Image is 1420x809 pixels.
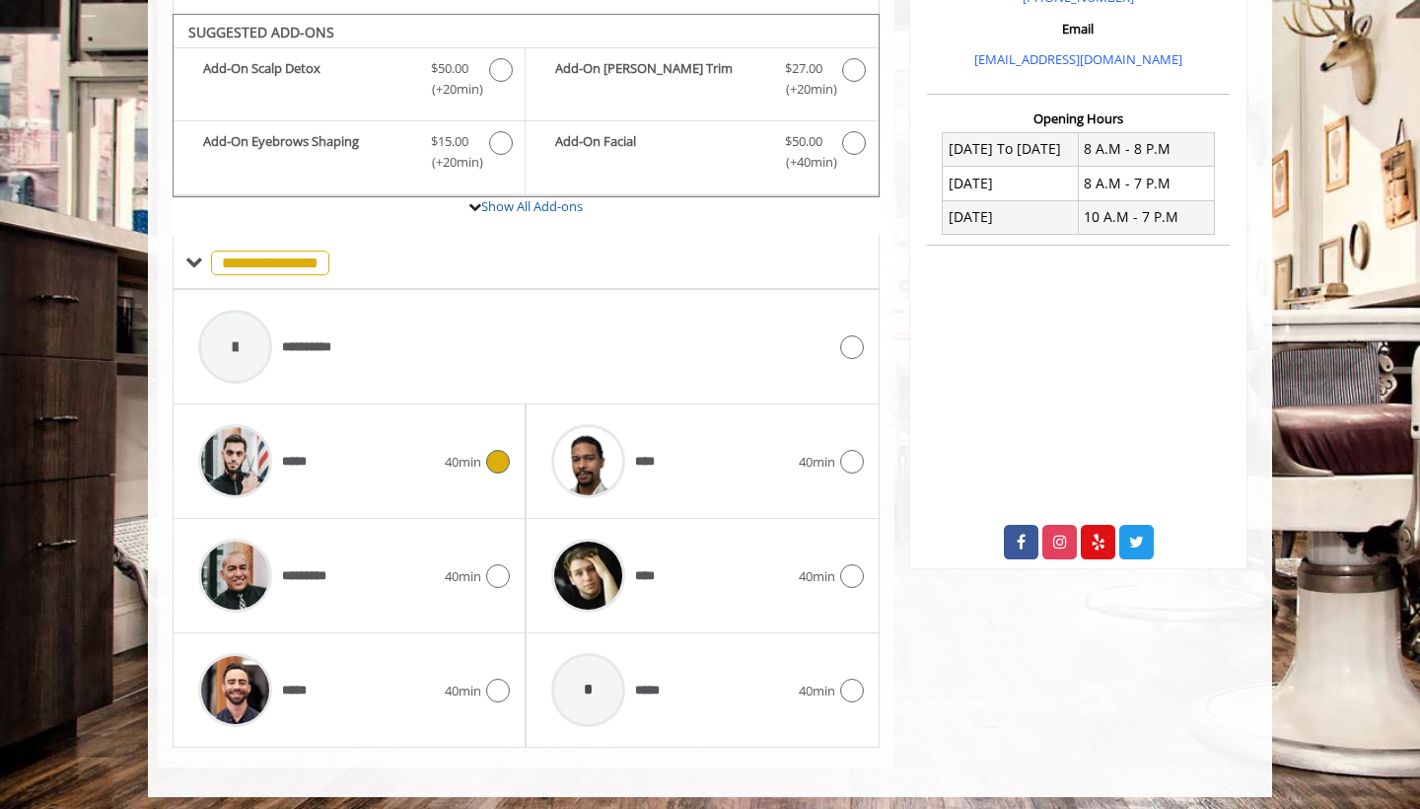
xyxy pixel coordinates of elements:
b: Add-On [PERSON_NAME] Trim [555,58,764,100]
label: Add-On Facial [535,131,868,178]
span: (+40min ) [774,152,832,173]
span: (+20min ) [774,79,832,100]
h3: Opening Hours [927,111,1230,125]
label: Add-On Eyebrows Shaping [183,131,515,178]
span: 40min [445,681,481,701]
a: [EMAIL_ADDRESS][DOMAIN_NAME] [974,50,1182,68]
span: (+20min ) [421,79,479,100]
td: 10 A.M - 7 P.M [1078,200,1214,234]
span: 40min [799,566,835,587]
a: Show All Add-ons [481,197,583,215]
span: 40min [445,566,481,587]
span: $27.00 [785,58,822,79]
b: Add-On Eyebrows Shaping [203,131,411,173]
td: [DATE] To [DATE] [943,132,1079,166]
td: 8 A.M - 7 P.M [1078,167,1214,200]
label: Add-On Scalp Detox [183,58,515,105]
b: Add-On Scalp Detox [203,58,411,100]
b: Add-On Facial [555,131,764,173]
td: [DATE] [943,167,1079,200]
b: SUGGESTED ADD-ONS [188,23,334,41]
span: $15.00 [431,131,468,152]
span: 40min [445,452,481,473]
span: $50.00 [431,58,468,79]
td: [DATE] [943,200,1079,234]
div: Scissor Cut Add-onS [173,14,880,197]
span: 40min [799,452,835,473]
label: Add-On Beard Trim [535,58,868,105]
td: 8 A.M - 8 P.M [1078,132,1214,166]
span: (+20min ) [421,152,479,173]
span: $50.00 [785,131,822,152]
h3: Email [932,22,1225,36]
span: 40min [799,681,835,701]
